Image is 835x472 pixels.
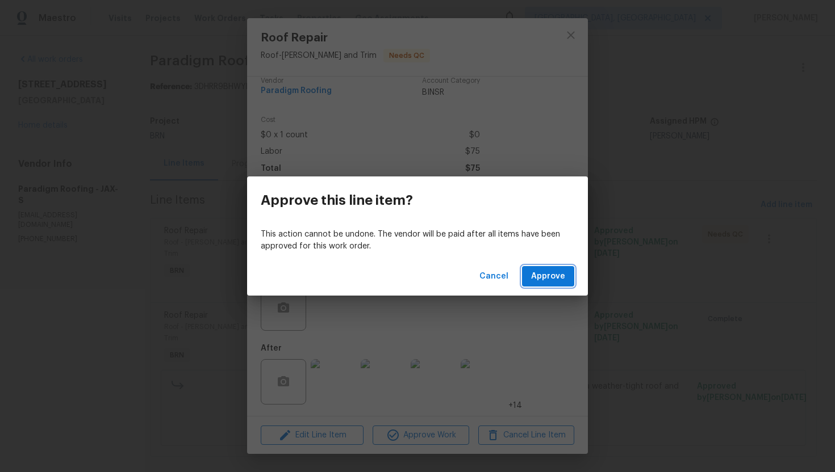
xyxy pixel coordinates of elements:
[479,269,508,284] span: Cancel
[475,266,513,287] button: Cancel
[261,229,574,252] p: This action cannot be undone. The vendor will be paid after all items have been approved for this...
[261,192,413,208] h3: Approve this line item?
[522,266,574,287] button: Approve
[531,269,565,284] span: Approve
